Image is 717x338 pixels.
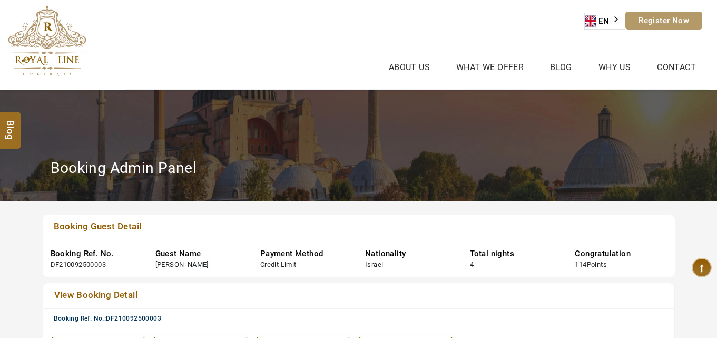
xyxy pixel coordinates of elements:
[547,60,575,75] a: Blog
[260,248,349,259] div: Payment Method
[386,60,433,75] a: About Us
[155,260,209,270] div: [PERSON_NAME]
[654,60,699,75] a: Contact
[584,13,625,30] div: Language
[584,13,625,30] aside: Language selected: English
[51,159,197,177] h2: Booking Admin Panel
[596,60,633,75] a: Why Us
[575,260,586,268] span: 114
[4,120,17,129] span: Blog
[51,220,605,235] a: Booking Guest Detail
[625,12,702,30] a: Register Now
[587,260,607,268] span: Points
[365,248,454,259] div: Nationality
[51,260,106,270] div: DF210092500003
[51,248,140,259] div: Booking Ref. No.
[575,248,664,259] div: Congratulation
[106,315,161,322] span: DF210092500003
[155,248,244,259] div: Guest Name
[470,260,474,270] div: 4
[365,260,383,270] div: Israel
[585,13,625,29] a: EN
[454,60,526,75] a: What we Offer
[8,5,86,76] img: The Royal Line Holidays
[54,314,672,323] div: Booking Ref. No.:
[54,289,138,300] span: View Booking Detail
[470,248,559,259] div: Total nights
[260,260,297,270] div: Credit Limit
